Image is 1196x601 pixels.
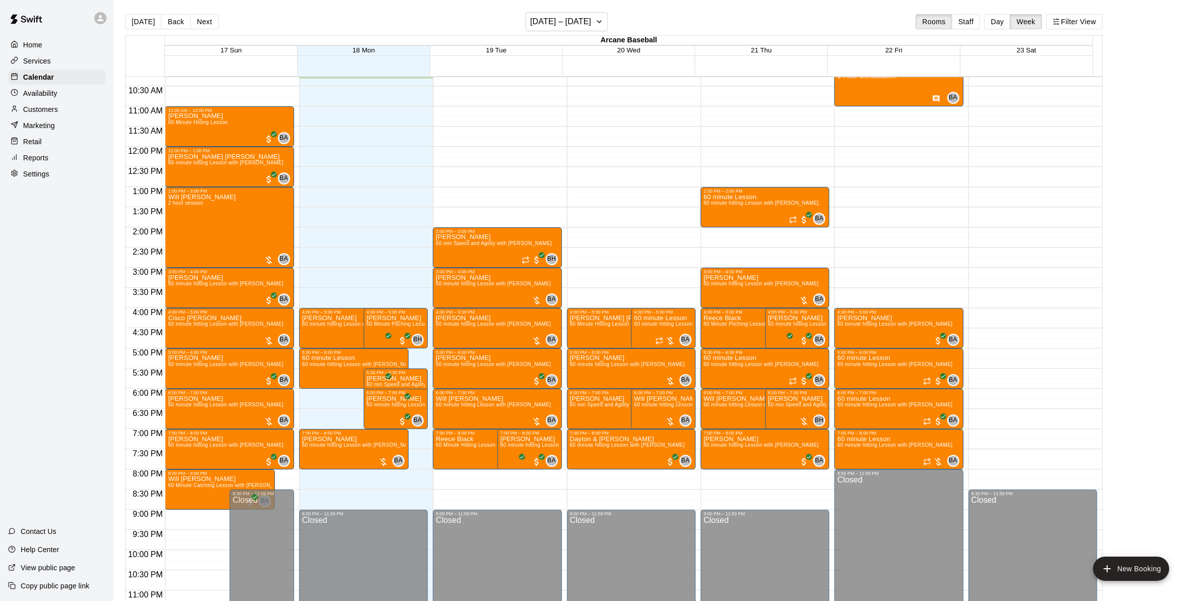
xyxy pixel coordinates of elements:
[951,414,959,427] span: Bryan Anderson
[414,415,422,426] span: BA
[282,172,290,185] span: Bryan Anderson
[165,389,294,429] div: 6:00 PM – 7:00 PM: Jack Long
[168,200,203,206] span: 2 hour session
[433,429,542,469] div: 7:00 PM – 8:00 PM: Reece Black
[1046,14,1103,29] button: Filter View
[433,308,561,348] div: 4:00 PM – 5:00 PM: Kevin Richbourg
[282,414,290,427] span: Bryan Anderson
[8,86,105,101] a: Availability
[220,46,242,54] button: 17 Sun
[436,229,558,234] div: 2:00 PM – 3:00 PM
[546,374,558,386] div: Bryan Anderson
[834,348,963,389] div: 5:00 PM – 6:00 PM: 60 minute Lesson
[679,374,692,386] div: Bryan Anderson
[768,321,883,327] span: 60 minute hitting Lesson with [PERSON_NAME]
[799,215,809,225] span: All customers have paid
[278,334,290,346] div: Bryan Anderson
[799,336,809,346] span: All customers have paid
[837,431,960,436] div: 7:00 PM – 8:00 PM
[486,46,506,54] span: 19 Tue
[23,88,58,98] p: Availability
[789,216,797,224] span: Recurring event
[282,293,290,306] span: Bryan Anderson
[684,334,692,346] span: Bryan Anderson
[161,14,191,29] button: Back
[8,118,105,133] div: Marketing
[367,402,482,407] span: 60 minute hitting Lesson with [PERSON_NAME]
[837,362,952,367] span: 60 minute hitting Lesson with [PERSON_NAME]
[634,310,693,315] div: 4:00 PM – 5:00 PM
[984,14,1010,29] button: Day
[436,321,551,327] span: 60 minute hitting Lesson with [PERSON_NAME]
[282,253,290,265] span: Bryan Anderson
[436,362,551,367] span: 60 minute hitting Lesson with [PERSON_NAME]
[923,377,931,385] span: Recurring event
[634,390,693,395] div: 6:00 PM – 7:00 PM
[684,414,692,427] span: Bryan Anderson
[815,294,824,305] span: BA
[765,389,830,429] div: 6:00 PM – 7:00 PM: Jackson Loftis
[799,376,809,386] span: All customers have paid
[282,132,290,144] span: Bryan Anderson
[130,328,165,337] span: 4:30 PM
[704,431,826,436] div: 7:00 PM – 8:00 PM
[780,336,790,346] span: All customers have paid
[299,348,409,389] div: 5:00 PM – 6:00 PM: 60 minute Lesson
[570,431,693,436] div: 7:00 PM – 8:00 PM
[302,321,417,327] span: 60 minute hitting Lesson with [PERSON_NAME]
[282,374,290,386] span: Bryan Anderson
[8,134,105,149] a: Retail
[704,350,826,355] div: 5:00 PM – 6:00 PM
[412,334,424,346] div: Bailey Hodges
[570,362,685,367] span: 60 minute hitting Lesson with [PERSON_NAME]
[436,269,558,274] div: 3:00 PM – 4:00 PM
[834,389,963,429] div: 6:00 PM – 7:00 PM: 60 minute Lesson
[397,396,408,406] span: All customers have paid
[367,390,425,395] div: 6:00 PM – 7:00 PM
[701,389,810,429] div: 6:00 PM – 7:00 PM: Will Spotts
[302,350,406,355] div: 5:00 PM – 6:00 PM
[768,310,827,315] div: 4:00 PM – 5:00 PM
[397,416,408,427] span: All customers have paid
[367,382,483,387] span: 60 min Speed and Agility with [PERSON_NAME]
[412,414,424,427] div: Bryan Anderson
[570,321,686,327] span: 60 Minute Hitting Lesson with [PERSON_NAME]
[817,374,825,386] span: Bryan Anderson
[416,334,424,346] span: Bailey Hodges
[617,46,641,54] button: 20 Wed
[8,70,105,85] div: Calendar
[8,150,105,165] a: Reports
[302,310,406,315] div: 4:00 PM – 5:00 PM
[631,308,696,348] div: 4:00 PM – 5:00 PM: 60 minute Lesson
[279,173,288,184] span: BA
[278,253,290,265] div: Bryan Anderson
[704,390,807,395] div: 6:00 PM – 7:00 PM
[433,268,561,308] div: 3:00 PM – 4:00 PM: Finn GILLESPIE
[8,37,105,52] a: Home
[813,414,825,427] div: Bailey Hodges
[168,119,227,125] span: 60 Minute Hitting Lesson
[951,334,959,346] span: Bryan Anderson
[302,362,417,367] span: 60 minute hitting Lesson with [PERSON_NAME]
[168,362,283,367] span: 60 minute hitting Lesson with [PERSON_NAME]
[190,14,218,29] button: Next
[550,253,558,265] span: Bailey Hodges
[932,95,940,103] svg: Has notes
[278,414,290,427] div: Bryan Anderson
[367,370,425,375] div: 5:30 PM – 6:30 PM
[550,374,558,386] span: Bryan Anderson
[546,334,558,346] div: Bryan Anderson
[679,334,692,346] div: Bryan Anderson
[8,102,105,117] div: Customers
[125,14,161,29] button: [DATE]
[416,414,424,427] span: Bryan Anderson
[947,414,959,427] div: Bryan Anderson
[701,308,810,348] div: 4:00 PM – 5:00 PM: Reece Black
[282,334,290,346] span: Bryan Anderson
[681,375,690,385] span: BA
[23,104,58,114] p: Customers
